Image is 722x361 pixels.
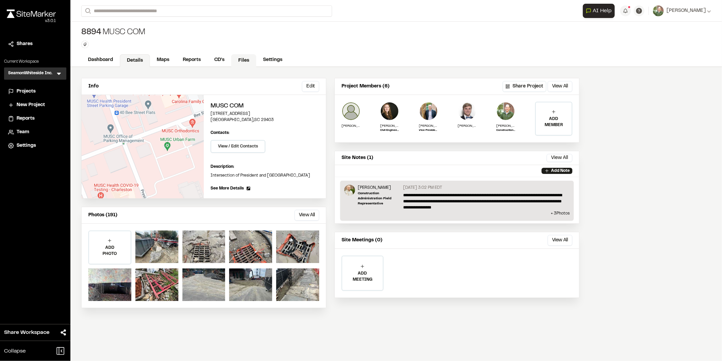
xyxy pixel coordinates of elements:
a: CD's [207,54,231,66]
div: MUSC COM [81,27,145,38]
p: [PERSON_NAME] [496,123,515,128]
p: Intersection of President and [GEOGRAPHIC_DATA] [211,173,319,179]
img: Abigail Richardson [380,102,399,121]
h3: SeamonWhiteside Inc. [8,70,52,77]
p: ADD MEMBER [536,116,572,128]
span: Projects [17,88,36,95]
span: Reports [17,115,35,122]
img: Gary Collins [419,102,438,121]
p: Project Members (6) [342,83,390,90]
button: Search [81,5,93,17]
a: Reports [8,115,62,122]
div: Oh geez...please don't... [7,18,56,24]
p: Construction Admin Team Leader [496,128,515,133]
button: Edit [302,81,319,92]
img: Robert Jeter [458,102,477,121]
p: Contacts: [211,130,229,136]
p: Photos (191) [88,212,117,219]
p: Description: [211,164,319,170]
div: Open AI Assistant [583,4,617,18]
button: [PERSON_NAME] [653,5,711,16]
button: View All [294,210,319,221]
button: Share Project [503,81,546,92]
span: [PERSON_NAME] [666,7,706,15]
a: Settings [256,54,289,66]
span: Collapse [4,347,26,355]
p: Vice President [419,128,438,133]
button: View All [547,154,572,162]
p: + 3 Photo s [344,210,570,217]
p: ADD MEETING [342,270,383,283]
p: Site Meetings (0) [342,237,382,244]
p: Site Notes (1) [342,154,373,162]
h2: MUSC COM [211,102,319,111]
button: Edit Tags [81,41,89,48]
p: [DATE] 3:02 PM EDT [403,185,442,191]
span: New Project [17,101,45,109]
button: View / Edit Contacts [211,140,265,153]
a: Maps [150,54,176,66]
a: Settings [8,142,62,149]
img: Wayne Lee [496,102,515,121]
a: Files [231,54,256,67]
p: [GEOGRAPHIC_DATA] , SC 29403 [211,117,319,123]
img: rebrand.png [7,9,56,18]
span: AI Help [593,7,612,15]
p: Construction Administration Field Representative [358,191,401,206]
button: View All [548,235,572,246]
img: User [653,5,664,16]
img: Brad Hinchberger [342,102,360,121]
button: Open AI Assistant [583,4,615,18]
a: Projects [8,88,62,95]
p: Civil Engineering Project Manager [380,128,399,133]
p: [PERSON_NAME] [458,123,477,128]
a: New Project [8,101,62,109]
span: 8894 [81,27,101,38]
p: [PERSON_NAME] [419,123,438,128]
p: [STREET_ADDRESS] [211,111,319,117]
p: Add Note [551,168,570,174]
p: ADD PHOTO [89,245,131,257]
span: Shares [17,40,32,48]
span: Settings [17,142,36,149]
span: Share Workspace [4,328,49,337]
p: Current Workspace [4,59,66,65]
a: Shares [8,40,62,48]
p: [PERSON_NAME] [342,123,360,128]
a: Details [120,54,150,67]
a: Reports [176,54,207,66]
span: See More Details [211,185,244,192]
p: [PERSON_NAME] [380,123,399,128]
a: Team [8,128,62,136]
p: Info [88,83,99,90]
p: [PERSON_NAME] [358,185,401,191]
a: Dashboard [81,54,120,66]
span: Team [17,128,29,136]
img: Sinuhe Perez [344,185,355,196]
button: View All [548,81,572,92]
